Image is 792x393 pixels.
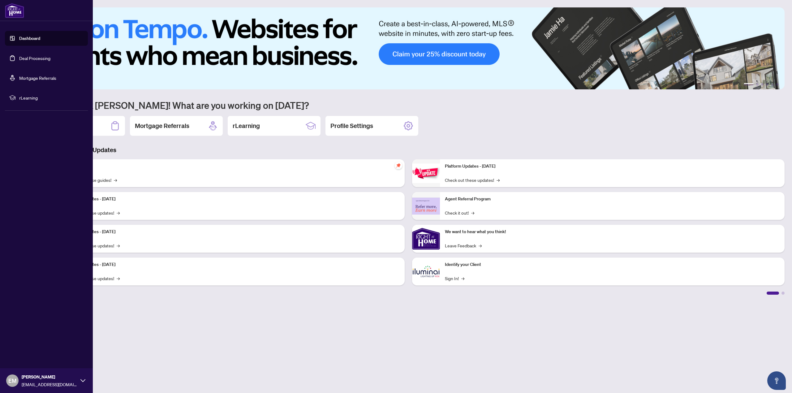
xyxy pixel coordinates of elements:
p: Platform Updates - [DATE] [65,196,400,203]
h3: Brokerage & Industry Updates [32,146,785,154]
span: → [461,275,464,282]
button: 1 [744,83,754,86]
span: → [114,177,117,183]
img: We want to hear what you think! [412,225,440,253]
p: Platform Updates - [DATE] [445,163,780,170]
span: [PERSON_NAME] [22,374,77,380]
span: → [117,242,120,249]
a: Check out these updates!→ [445,177,500,183]
span: → [471,209,474,216]
a: Dashboard [19,36,40,41]
span: → [117,275,120,282]
h2: Mortgage Referrals [135,122,189,130]
span: pushpin [395,162,402,169]
img: Platform Updates - June 23, 2025 [412,164,440,183]
p: Identify your Client [445,261,780,268]
img: Agent Referral Program [412,198,440,215]
img: Identify your Client [412,258,440,285]
span: → [497,177,500,183]
a: Leave Feedback→ [445,242,482,249]
span: [EMAIL_ADDRESS][DOMAIN_NAME] [22,381,77,388]
button: 5 [771,83,773,86]
a: Mortgage Referrals [19,75,56,81]
span: → [479,242,482,249]
span: rLearning [19,94,84,101]
h2: Profile Settings [330,122,373,130]
h1: Welcome back [PERSON_NAME]! What are you working on [DATE]? [32,99,785,111]
button: 4 [766,83,768,86]
p: Platform Updates - [DATE] [65,229,400,235]
img: logo [5,3,24,18]
button: 3 [761,83,764,86]
img: Slide 0 [32,7,785,89]
button: 6 [776,83,778,86]
span: EM [8,376,16,385]
p: Agent Referral Program [445,196,780,203]
p: Platform Updates - [DATE] [65,261,400,268]
a: Sign In!→ [445,275,464,282]
p: We want to hear what you think! [445,229,780,235]
button: 2 [756,83,759,86]
p: Self-Help [65,163,400,170]
a: Deal Processing [19,55,50,61]
button: Open asap [767,371,786,390]
h2: rLearning [233,122,260,130]
a: Check it out!→ [445,209,474,216]
span: → [117,209,120,216]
